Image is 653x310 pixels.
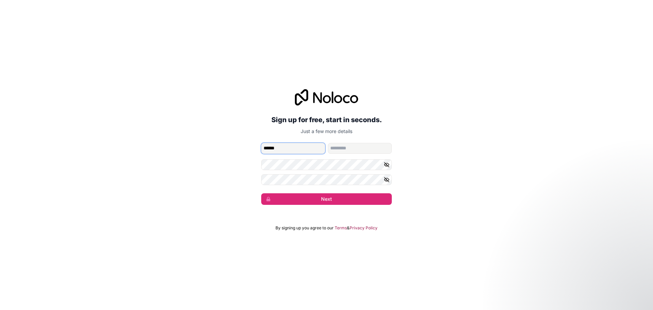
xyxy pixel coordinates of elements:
[335,225,347,231] a: Terms
[275,225,334,231] span: By signing up you agree to our
[261,128,392,135] p: Just a few more details
[261,193,392,205] button: Next
[261,174,392,185] input: Confirm password
[328,143,392,154] input: family-name
[261,143,325,154] input: given-name
[261,114,392,126] h2: Sign up for free, start in seconds.
[261,159,392,170] input: Password
[350,225,378,231] a: Privacy Policy
[347,225,350,231] span: &
[517,259,653,307] iframe: Intercom notifications message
